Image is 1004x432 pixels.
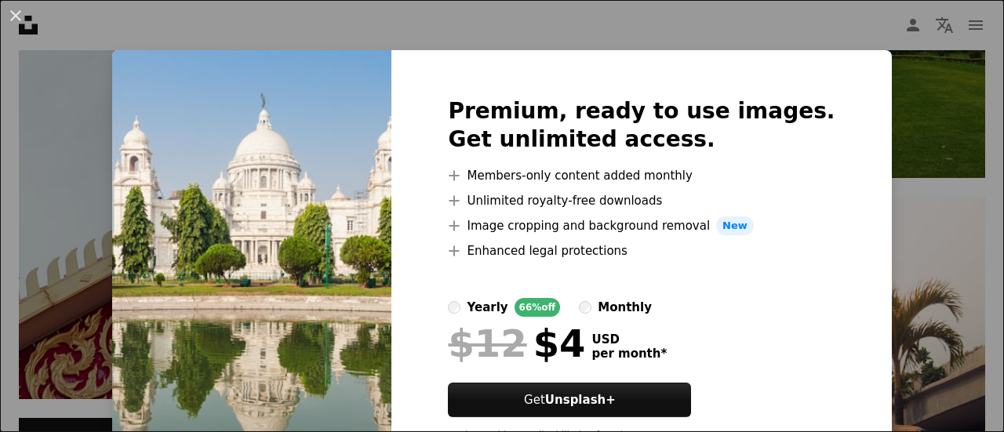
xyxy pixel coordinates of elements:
[716,216,754,235] span: New
[515,298,561,317] div: 66% off
[591,347,667,361] span: per month *
[448,97,835,154] h2: Premium, ready to use images. Get unlimited access.
[467,298,507,317] div: yearly
[448,241,835,260] li: Enhanced legal protections
[448,323,526,364] span: $12
[448,323,585,364] div: $4
[545,393,616,407] strong: Unsplash+
[591,332,667,347] span: USD
[579,301,591,314] input: monthly
[448,301,460,314] input: yearly66%off
[598,298,652,317] div: monthly
[448,216,835,235] li: Image cropping and background removal
[448,191,835,210] li: Unlimited royalty-free downloads
[448,166,835,185] li: Members-only content added monthly
[448,383,691,417] button: GetUnsplash+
